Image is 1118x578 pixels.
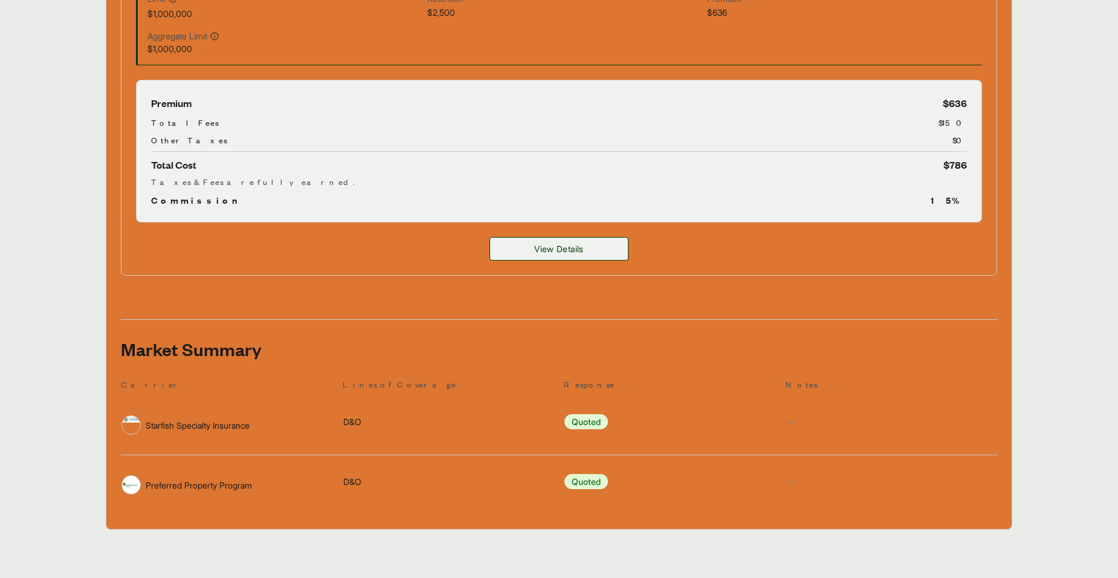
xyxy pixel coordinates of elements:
[943,157,967,173] span: $786
[147,30,207,42] span: Aggregate Limit
[786,417,795,427] span: —
[147,42,422,55] span: $1,000,000
[490,237,628,261] button: View Details
[707,6,982,20] span: $636
[122,476,140,494] img: Preferred Property Program logo
[952,134,967,146] span: $0
[151,175,967,188] div: Taxes & Fees are fully earned.
[427,6,702,20] span: $2,500
[151,134,227,146] span: Other Taxes
[564,474,608,489] span: Quoted
[534,242,583,255] span: View Details
[939,116,967,129] span: $150
[786,378,998,395] th: Notes
[343,415,361,428] span: D&O
[564,378,776,395] th: Response
[121,378,333,395] th: Carrier
[151,116,219,129] span: Total Fees
[786,476,795,487] span: —
[122,416,140,423] img: Starfish Specialty Insurance logo
[146,419,250,432] span: Starfish Specialty Insurance
[490,237,628,261] a: Starfish D&O details
[343,475,361,488] span: D&O
[943,95,967,111] span: $636
[146,479,252,492] span: Preferred Property Program
[121,339,997,359] h2: Market Summary
[151,95,192,111] span: Premium
[147,7,422,20] span: $1,000,000
[151,193,243,207] span: Commission
[343,378,555,395] th: Lines of Coverage
[931,193,967,207] span: 15 %
[564,414,608,429] span: Quoted
[151,157,196,173] span: Total Cost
